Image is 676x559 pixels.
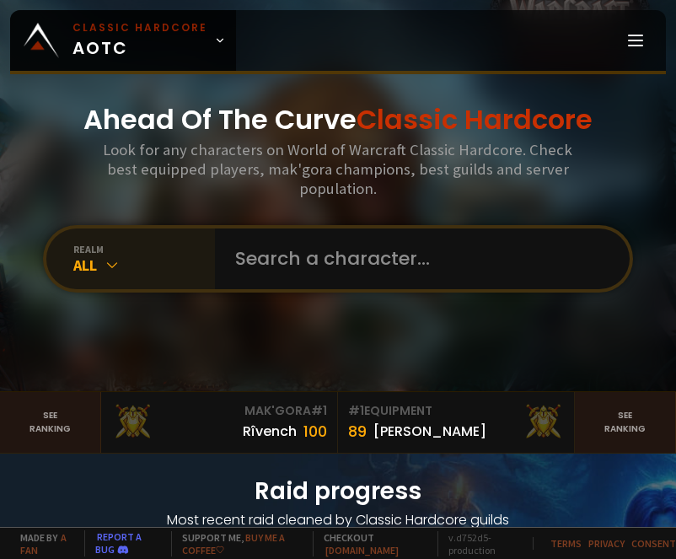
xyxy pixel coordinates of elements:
[588,537,625,550] a: Privacy
[182,531,285,556] a: Buy me a coffee
[325,544,399,556] a: [DOMAIN_NAME]
[20,509,656,530] h4: Most recent raid cleaned by Classic Hardcore guilds
[373,421,486,442] div: [PERSON_NAME]
[348,402,564,420] div: Equipment
[171,531,302,556] span: Support me,
[20,531,67,556] a: a fan
[313,531,428,556] span: Checkout
[225,228,609,289] input: Search a character...
[348,420,367,443] div: 89
[10,10,236,71] a: Classic HardcoreAOTC
[111,402,327,420] div: Mak'Gora
[83,99,593,140] h1: Ahead Of The Curve
[10,531,74,556] span: Made by
[338,392,575,453] a: #1Equipment89[PERSON_NAME]
[303,420,327,443] div: 100
[311,402,327,419] span: # 1
[357,100,593,138] span: Classic Hardcore
[550,537,582,550] a: Terms
[348,402,364,419] span: # 1
[73,255,215,275] div: All
[20,474,656,509] h1: Raid progress
[575,392,676,453] a: Seeranking
[72,20,207,61] span: AOTC
[72,20,207,35] small: Classic Hardcore
[101,392,338,453] a: Mak'Gora#1Rîvench100
[95,530,142,556] a: Report a bug
[243,421,297,442] div: Rîvench
[437,531,523,556] span: v. d752d5 - production
[631,537,676,550] a: Consent
[101,140,574,198] h3: Look for any characters on World of Warcraft Classic Hardcore. Check best equipped players, mak'g...
[73,243,215,255] div: realm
